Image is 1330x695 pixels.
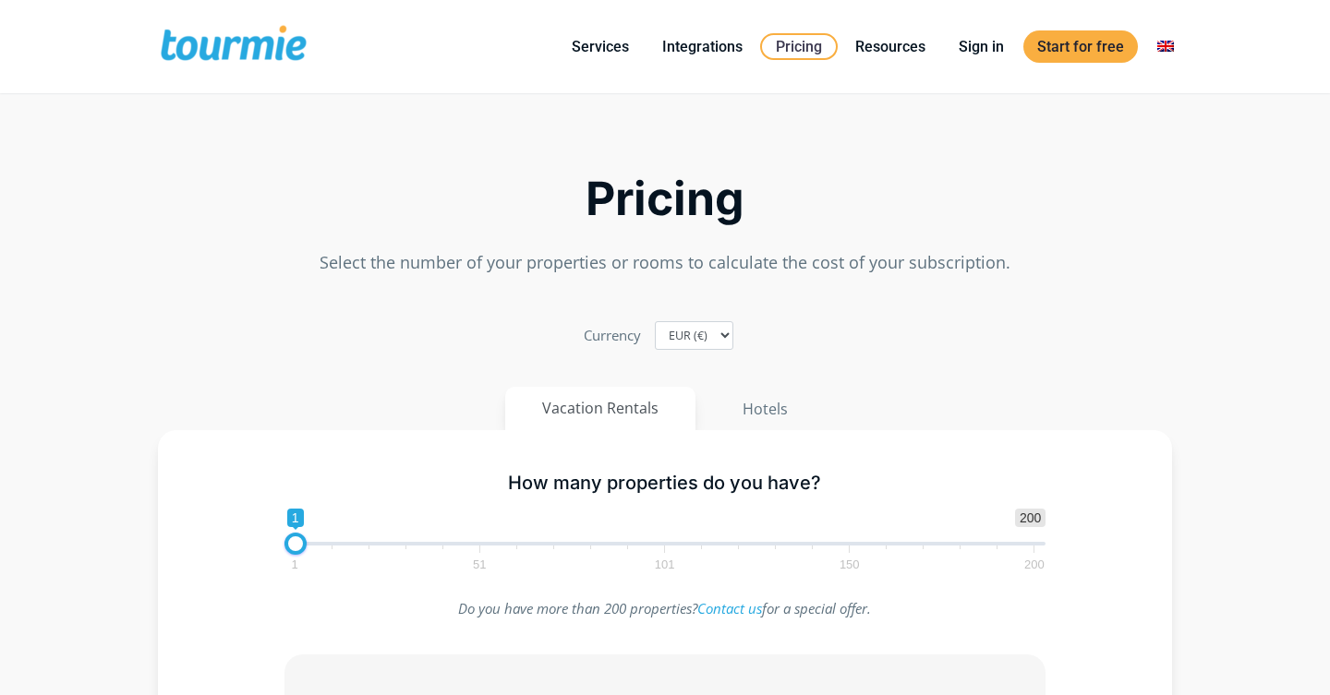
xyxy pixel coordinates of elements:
h2: Pricing [158,177,1172,221]
p: Do you have more than 200 properties? for a special offer. [284,596,1046,621]
button: Vacation Rentals [505,387,695,430]
a: Sign in [945,35,1018,58]
span: 200 [1022,560,1047,569]
span: 51 [470,560,489,569]
a: Services [558,35,643,58]
a: Pricing [760,33,838,60]
span: 150 [837,560,863,569]
a: Integrations [648,35,756,58]
span: 1 [287,509,304,527]
a: Resources [841,35,939,58]
label: Currency [584,323,641,348]
span: 200 [1015,509,1046,527]
p: Select the number of your properties or rooms to calculate the cost of your subscription. [158,250,1172,275]
span: 101 [652,560,678,569]
span: 1 [288,560,300,569]
a: Start for free [1023,30,1138,63]
h5: How many properties do you have? [284,472,1046,495]
a: Contact us [697,599,762,617]
button: Hotels [705,387,826,431]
